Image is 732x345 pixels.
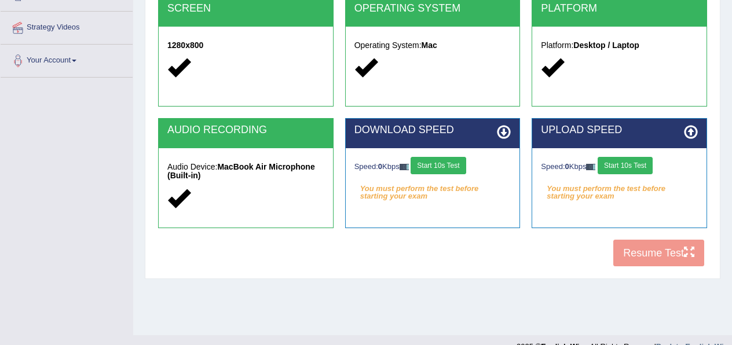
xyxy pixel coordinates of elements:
[167,162,315,180] strong: MacBook Air Microphone (Built-in)
[378,162,382,171] strong: 0
[167,41,203,50] strong: 1280x800
[354,3,511,14] h2: OPERATING SYSTEM
[1,45,133,74] a: Your Account
[422,41,437,50] strong: Mac
[411,157,466,174] button: Start 10s Test
[167,163,324,181] h5: Audio Device:
[573,41,639,50] strong: Desktop / Laptop
[565,162,569,171] strong: 0
[354,180,511,197] em: You must perform the test before starting your exam
[598,157,653,174] button: Start 10s Test
[167,124,324,136] h2: AUDIO RECORDING
[167,3,324,14] h2: SCREEN
[541,157,698,177] div: Speed: Kbps
[586,164,595,170] img: ajax-loader-fb-connection.gif
[354,157,511,177] div: Speed: Kbps
[541,41,698,50] h5: Platform:
[541,180,698,197] em: You must perform the test before starting your exam
[354,124,511,136] h2: DOWNLOAD SPEED
[400,164,409,170] img: ajax-loader-fb-connection.gif
[354,41,511,50] h5: Operating System:
[541,124,698,136] h2: UPLOAD SPEED
[541,3,698,14] h2: PLATFORM
[1,12,133,41] a: Strategy Videos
